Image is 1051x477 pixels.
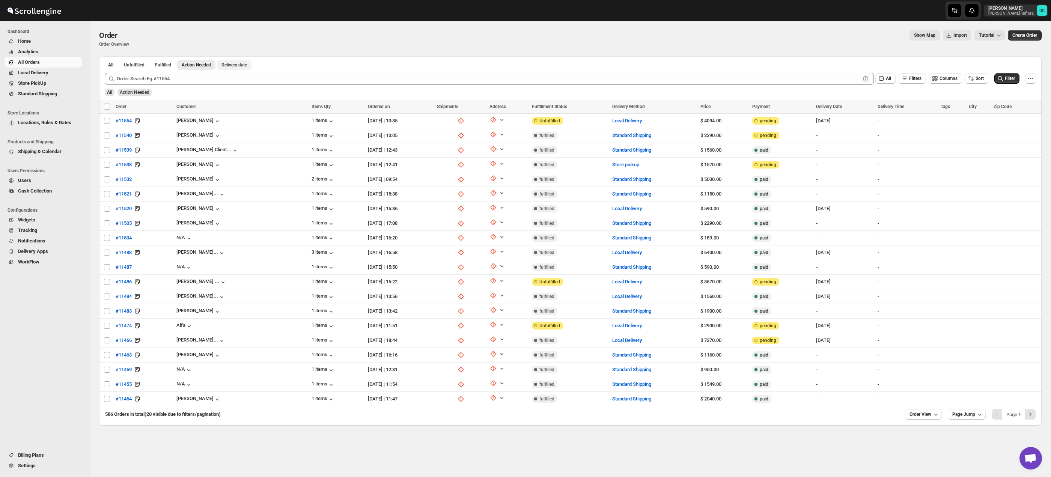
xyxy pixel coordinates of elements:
span: paid [760,206,768,212]
div: [DATE] | 17:08 [368,220,432,227]
span: Customer [176,104,196,109]
button: Filters [899,73,926,84]
span: #11554 [116,117,132,125]
button: #11504 [111,232,136,244]
button: Filter [994,73,1019,84]
button: Store pickup [612,162,639,167]
div: [DATE] | 09:54 [368,176,432,183]
div: [PERSON_NAME] [176,132,221,140]
span: Delivery Method [612,104,645,109]
div: - [816,176,873,183]
div: - [878,263,936,271]
span: fulfilled [539,147,554,153]
button: Locations, Rules & Rates [5,117,82,128]
button: All [104,60,118,70]
div: [PERSON_NAME] [176,352,221,359]
button: Standard Shipping [612,367,651,372]
span: fulfilled [539,235,554,241]
div: $ 6400.00 [700,249,748,256]
button: ActionNeeded [177,60,215,70]
span: Ordered on [368,104,390,109]
div: 1 items [312,132,335,140]
div: 1 items [312,235,335,242]
button: Unfulfilled [119,60,149,70]
span: Local Delivery [18,70,48,75]
div: [DATE] | 13:05 [368,132,432,139]
div: $ 590.00 [700,205,748,212]
button: [PERSON_NAME] Client... [176,147,239,154]
button: 1 items [312,220,335,227]
span: #11459 [116,366,132,373]
button: Shipping & Calendar [5,146,82,157]
span: #11520 [116,205,132,212]
button: [PERSON_NAME] [176,176,221,184]
p: [PERSON_NAME] [988,5,1034,11]
button: #11538 [111,159,136,171]
p: [PERSON_NAME]-inflora [988,11,1034,16]
div: N/A [176,381,193,388]
button: Cash Collection [5,186,82,196]
span: Order [99,31,117,40]
div: - [878,161,936,169]
button: [PERSON_NAME] [176,308,221,315]
div: [PERSON_NAME] [176,117,221,125]
span: Show Map [914,32,935,38]
span: Zip Code [994,104,1012,109]
span: Delivery Time [878,104,904,109]
span: Items Qty [312,104,331,109]
button: 1 items [312,396,335,403]
span: Fulfillment Status [532,104,567,109]
button: 1 items [312,264,335,271]
button: Analytics [5,47,82,57]
button: #11463 [111,349,136,361]
button: Settings [5,460,82,471]
button: Standard Shipping [612,396,651,402]
button: 1 items [312,337,335,345]
p: Order Overview [99,41,129,47]
div: [PERSON_NAME] ... [176,278,219,284]
div: [PERSON_NAME]... [176,249,218,255]
button: Standard Shipping [612,191,651,197]
button: Alfa [176,322,193,330]
span: paid [760,250,768,256]
button: Page Jump [948,409,986,420]
button: Home [5,36,82,47]
span: fulfilled [539,132,554,138]
button: All [875,73,896,84]
button: Import [943,30,971,41]
button: Fulfilled [151,60,176,70]
span: Price [700,104,711,109]
span: Standard Shipping [18,91,57,96]
div: [DATE] | 15:38 [368,190,432,198]
div: [DATE] | 12:41 [368,161,432,169]
span: #11486 [116,278,132,286]
span: Page Jump [952,411,975,417]
span: Action Needed [120,90,149,95]
button: Billing Plans [5,450,82,460]
div: $ 4094.00 [700,117,748,125]
span: #11483 [116,307,132,315]
button: [PERSON_NAME]... [176,249,226,257]
button: [PERSON_NAME] [176,220,221,227]
div: - [878,146,936,154]
button: 1 items [312,191,335,198]
button: Deliverydate [217,60,251,70]
div: - [878,117,936,125]
span: #11454 [116,395,132,403]
button: 2 items [312,176,335,184]
span: Tutorial [979,33,994,38]
span: All [108,62,113,68]
button: #11486 [111,276,136,288]
div: $ 5000.00 [700,176,748,183]
span: All [107,90,112,95]
button: 1 items [312,161,335,169]
button: Notifications [5,236,82,246]
span: Analytics [18,49,38,54]
div: - [816,146,873,154]
span: Billing Plans [18,452,44,458]
div: - [878,205,936,212]
button: Local Delivery [612,337,642,343]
